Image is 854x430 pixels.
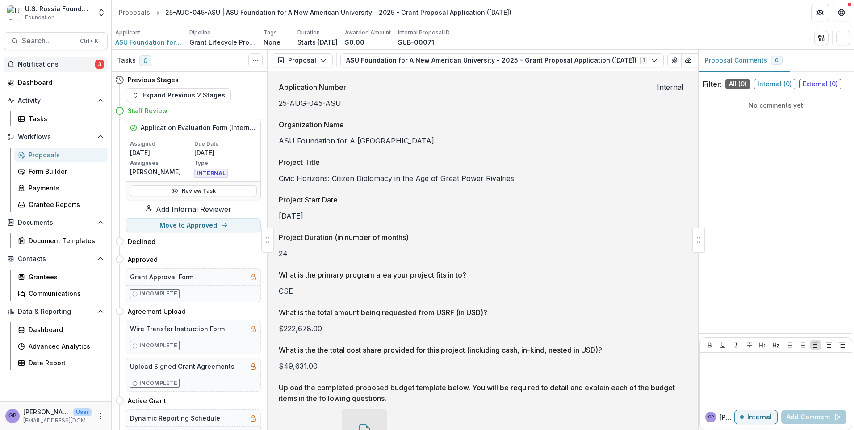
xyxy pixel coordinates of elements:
[128,237,155,246] h4: Declined
[29,289,100,298] div: Communications
[279,270,683,280] p: What is the primary program area your project fits in to?
[130,148,193,157] p: [DATE]
[95,4,108,21] button: Open entity switcher
[279,157,683,168] p: Project Title
[720,413,734,422] p: [PERSON_NAME] P
[14,233,108,248] a: Document Templates
[29,183,100,193] div: Payments
[29,200,100,209] div: Grantee Reports
[273,339,692,371] a: What is the the total cost share provided for this project (including cash, in-kind, nested in US...
[703,79,722,89] p: Filter:
[4,57,108,72] button: Notifications3
[4,304,108,319] button: Open Data & Reporting
[14,355,108,370] a: Data Report
[194,169,228,178] span: INTERNAL
[25,13,54,21] span: Foundation
[273,76,692,109] a: Application NumberInternal25-AUG-045-ASU
[22,37,75,45] span: Search...
[272,53,333,67] button: Proposal
[4,215,108,230] button: Open Documents
[781,410,846,424] button: Add Comment
[704,340,715,350] button: Bold
[139,290,177,298] p: Incomplete
[128,255,158,264] h4: Approved
[29,167,100,176] div: Form Builder
[695,53,709,67] button: Edit as form
[279,345,683,355] p: What is the the total cost share provided for this project (including cash, in-kind, nested in USD)?
[194,140,257,148] p: Due Date
[18,97,93,105] span: Activity
[4,252,108,266] button: Open Contacts
[115,6,154,19] a: Proposals
[126,218,261,232] button: Move to Approved
[279,82,653,93] p: Application Number
[139,379,177,387] p: Incomplete
[279,98,687,109] p: 25-AUG-045-ASU
[29,114,100,123] div: Tasks
[398,29,450,37] p: Internal Proposal ID
[744,340,755,350] button: Strike
[126,88,231,102] button: Expand Previous 2 Stages
[14,111,108,126] a: Tasks
[18,255,93,263] span: Contacts
[4,93,108,108] button: Open Activity
[279,361,687,371] p: $49,631.00
[810,340,821,350] button: Align Left
[95,411,106,422] button: More
[279,232,683,243] p: Project Duration (in number of months)
[770,340,781,350] button: Heading 2
[14,181,108,195] a: Payments
[708,415,714,419] div: Gennady Podolny
[340,53,664,67] button: ASU Foundation for A New American University - 2025 - Grant Proposal Application ([DATE])1
[128,75,179,84] h4: Previous Stages
[398,38,434,47] p: SUB-00071
[115,38,182,47] span: ASU Foundation for A [GEOGRAPHIC_DATA]
[165,8,511,17] div: 25-AUG-045-ASU | ASU Foundation for A New American University - 2025 - Grant Proposal Application...
[128,307,186,316] h4: Agreement Upload
[297,38,338,47] p: Starts [DATE]
[14,270,108,284] a: Grantees
[117,57,136,64] h3: Tasks
[130,159,193,167] p: Assignees
[78,36,100,46] div: Ctrl + K
[754,79,795,89] span: Internal ( 0 )
[345,29,391,37] p: Awarded Amount
[279,135,687,146] p: ASU Foundation for A [GEOGRAPHIC_DATA]
[273,264,692,296] a: What is the primary program area your project fits in to?CSE
[264,29,277,37] p: Tags
[279,194,683,205] p: Project Start Date
[14,339,108,354] a: Advanced Analytics
[837,340,847,350] button: Align Right
[23,417,92,425] p: [EMAIL_ADDRESS][DOMAIN_NAME]
[833,4,850,21] button: Get Help
[784,340,795,350] button: Bullet List
[29,325,100,334] div: Dashboard
[747,413,772,421] p: Internal
[130,167,193,177] p: [PERSON_NAME]
[29,272,100,282] div: Grantees
[4,75,108,90] a: Dashboard
[667,53,682,67] button: View Attached Files
[273,227,692,259] a: Project Duration (in number of months)24
[248,53,263,67] button: Toggle View Cancelled Tasks
[115,29,140,37] p: Applicant
[14,197,108,212] a: Grantee Reports
[264,38,280,47] p: None
[811,4,829,21] button: Partners
[189,38,256,47] p: Grant Lifecycle Process
[14,322,108,337] a: Dashboard
[73,408,92,416] p: User
[279,173,687,184] p: Civic Horizons: Citizen Diplomacy in the Age of Great Power Rivalries
[130,185,257,196] a: Review Task
[657,82,683,93] span: Internal
[18,308,93,316] span: Data & Reporting
[799,79,841,89] span: External ( 0 )
[703,101,849,110] p: No comments yet
[119,8,150,17] div: Proposals
[698,50,790,72] button: Proposal Comments
[273,114,692,146] a: Organization NameASU Foundation for A [GEOGRAPHIC_DATA]
[18,133,93,141] span: Workflows
[4,32,108,50] button: Search...
[279,248,687,259] p: 24
[4,130,108,144] button: Open Workflows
